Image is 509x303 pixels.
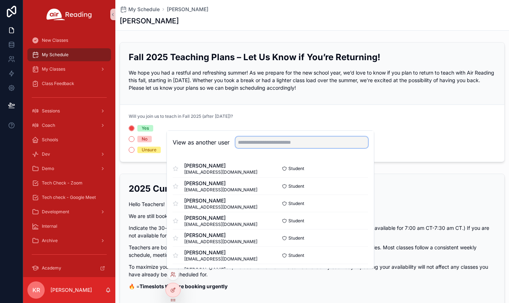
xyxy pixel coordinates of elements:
a: Demo [27,162,111,175]
h2: View as another user [173,138,230,147]
span: Student [288,218,304,224]
span: Will you join us to teach in Fall 2025 (after [DATE])? [129,113,233,119]
p: 🔥 = [129,282,496,290]
span: [PERSON_NAME] [184,180,257,187]
span: Archive [42,238,58,244]
span: Dev [42,151,50,157]
a: My Schedule [27,48,111,61]
span: [PERSON_NAME] [184,232,257,239]
span: [PERSON_NAME] [184,197,257,204]
a: Tech Check - Zoom [27,177,111,190]
div: Yes [142,125,149,132]
span: [EMAIL_ADDRESS][DOMAIN_NAME] [184,169,257,175]
span: Tech check - Google Meet [42,195,96,200]
span: [EMAIL_ADDRESS][DOMAIN_NAME] [184,256,257,262]
span: Class Feedback [42,81,74,86]
span: Development [42,209,69,215]
span: Demo [42,166,54,171]
span: Tech Check - Zoom [42,180,83,186]
h2: Fall 2025 Teaching Plans – Let Us Know if You’re Returning! [129,51,496,63]
span: [EMAIL_ADDRESS][DOMAIN_NAME] [184,187,257,193]
span: Internal [42,223,57,229]
a: Tech check - Google Meet [27,191,111,204]
a: Sessions [27,104,111,117]
a: Internal [27,220,111,233]
span: [PERSON_NAME] [184,214,257,222]
span: Student [288,235,304,241]
span: My Classes [42,66,65,72]
span: [PERSON_NAME] [184,266,257,273]
p: We hope you had a restful and refreshing summer! As we prepare for the new school year, we’d love... [129,69,496,92]
span: Sessions [42,108,60,114]
img: App logo [47,9,92,20]
h1: [PERSON_NAME] [120,16,179,26]
span: Student [288,183,304,189]
a: My Schedule [120,6,160,13]
a: Academy [27,262,111,275]
a: Schools [27,133,111,146]
a: [PERSON_NAME] [167,6,208,13]
span: Coach [42,122,55,128]
span: New Classes [42,37,68,43]
span: [PERSON_NAME] [184,162,257,169]
span: Student [288,253,304,258]
span: Student [288,201,304,206]
strong: Timeslots that are booking urgently [140,283,227,289]
span: [EMAIL_ADDRESS][DOMAIN_NAME] [184,239,257,245]
a: My Classes [27,63,111,76]
h2: 2025 Current Availability [129,183,496,195]
p: To maximize your chances of being booked, it's best to maintain the same availability each day. U... [129,263,496,278]
div: Unsure [142,147,156,153]
span: [EMAIL_ADDRESS][DOMAIN_NAME] [184,204,257,210]
p: We are still booking classes. Please keep your schedule as up to date as possible. [129,212,496,220]
a: Development [27,205,111,218]
span: Academy [42,265,61,271]
div: scrollable content [23,29,115,277]
p: [PERSON_NAME] [50,286,92,294]
span: Student [288,166,304,171]
p: Teachers are booked based on their longevity with Air, availability, and compatibility with schoo... [129,244,496,259]
p: Hello Teachers! [129,200,496,208]
span: [PERSON_NAME] [184,249,257,256]
p: Indicate the 30-minute slots you are available to teach. (For example, selecting 7:00 AM means yo... [129,224,496,239]
a: Class Feedback [27,77,111,90]
span: My Schedule [128,6,160,13]
span: KR [32,286,40,294]
div: No [142,136,147,142]
a: Archive [27,234,111,247]
span: Schools [42,137,58,143]
a: New Classes [27,34,111,47]
span: My Schedule [42,52,68,58]
a: Coach [27,119,111,132]
a: Dev [27,148,111,161]
span: [EMAIL_ADDRESS][DOMAIN_NAME] [184,222,257,227]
